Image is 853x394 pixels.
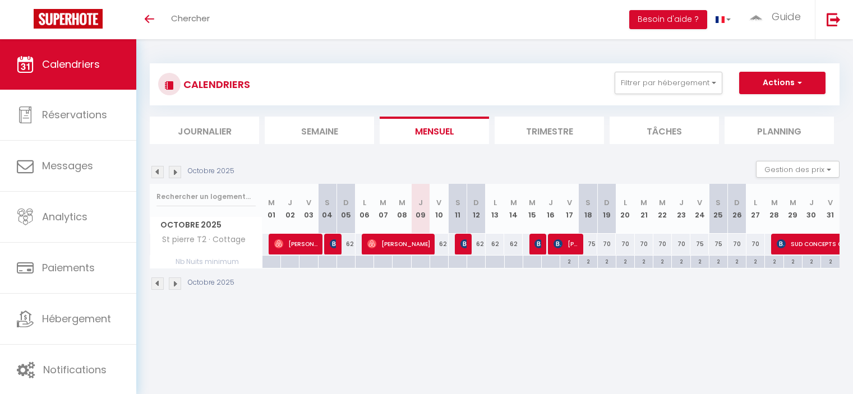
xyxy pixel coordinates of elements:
th: 19 [597,184,616,234]
span: [PERSON_NAME] [554,233,579,254]
th: 06 [356,184,374,234]
div: 2 [765,256,783,266]
span: [PERSON_NAME] [367,233,431,254]
abbr: V [436,197,441,208]
th: 24 [690,184,709,234]
abbr: J [288,197,292,208]
th: 25 [709,184,727,234]
span: Chercher [171,12,210,24]
div: 2 [691,256,709,266]
span: [PERSON_NAME] [534,233,541,254]
abbr: M [510,197,517,208]
div: 70 [728,234,746,254]
abbr: D [734,197,740,208]
abbr: V [828,197,833,208]
th: 30 [802,184,820,234]
th: 03 [299,184,318,234]
th: 02 [281,184,299,234]
th: 13 [486,184,504,234]
th: 27 [746,184,765,234]
div: 70 [653,234,672,254]
span: Notifications [43,363,107,377]
th: 20 [616,184,634,234]
li: Tâches [610,117,719,144]
div: 75 [709,234,727,254]
th: 04 [318,184,336,234]
div: 62 [336,234,355,254]
p: Octobre 2025 [188,166,234,177]
div: 2 [784,256,802,266]
th: 07 [374,184,393,234]
abbr: L [754,197,757,208]
abbr: D [343,197,349,208]
div: 2 [672,256,690,266]
abbr: S [455,197,460,208]
div: 2 [616,256,634,266]
input: Rechercher un logement... [156,187,256,207]
div: 2 [803,256,820,266]
button: Actions [739,72,826,94]
button: Besoin d'aide ? [629,10,707,29]
abbr: M [659,197,666,208]
div: 2 [821,256,840,266]
th: 22 [653,184,672,234]
th: 18 [579,184,597,234]
div: 2 [709,256,727,266]
th: 08 [393,184,411,234]
li: Trimestre [495,117,604,144]
div: 2 [746,256,764,266]
span: [PERSON_NAME] [460,233,467,254]
abbr: S [716,197,721,208]
img: Super Booking [34,9,103,29]
span: Paiements [42,261,95,275]
abbr: V [697,197,702,208]
span: Calendriers [42,57,100,71]
abbr: J [418,197,423,208]
abbr: D [604,197,610,208]
th: 01 [262,184,281,234]
abbr: M [380,197,386,208]
div: 70 [597,234,616,254]
div: 2 [560,256,578,266]
span: Hébergement [42,312,111,326]
div: 70 [616,234,634,254]
th: 09 [411,184,430,234]
div: 2 [598,256,616,266]
abbr: L [624,197,627,208]
span: Nb Nuits minimum [150,256,262,268]
abbr: J [548,197,553,208]
div: 2 [635,256,653,266]
span: Analytics [42,210,87,224]
th: 29 [783,184,802,234]
span: Guide [772,10,801,24]
abbr: L [363,197,366,208]
h3: CALENDRIERS [181,72,250,97]
th: 21 [635,184,653,234]
abbr: S [585,197,591,208]
th: 11 [449,184,467,234]
div: 62 [467,234,486,254]
span: St pierre T2 · Cottage [152,234,248,246]
th: 17 [560,184,579,234]
button: Filtrer par hébergement [615,72,722,94]
span: [PERSON_NAME] [274,233,319,254]
th: 16 [542,184,560,234]
abbr: M [268,197,275,208]
abbr: V [567,197,572,208]
li: Journalier [150,117,259,144]
th: 10 [430,184,448,234]
div: 70 [635,234,653,254]
div: 2 [728,256,746,266]
abbr: M [771,197,778,208]
abbr: V [306,197,311,208]
div: 75 [579,234,597,254]
abbr: J [809,197,814,208]
div: 70 [746,234,765,254]
abbr: M [640,197,647,208]
th: 31 [821,184,840,234]
abbr: M [529,197,536,208]
li: Planning [725,117,834,144]
div: 2 [653,256,671,266]
div: 62 [486,234,504,254]
th: 15 [523,184,541,234]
